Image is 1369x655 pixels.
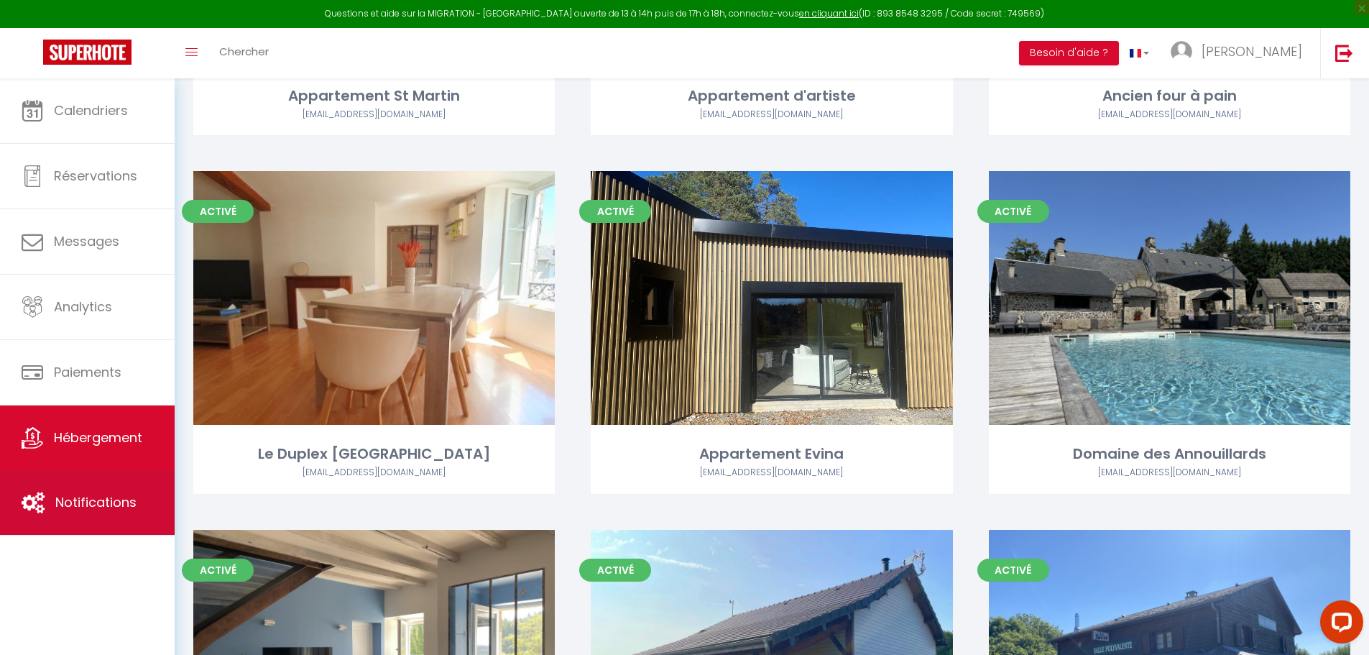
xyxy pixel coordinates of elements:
[55,493,137,511] span: Notifications
[208,28,280,78] a: Chercher
[799,7,859,19] a: en cliquant ici
[579,559,651,582] span: Activé
[1309,595,1369,655] iframe: LiveChat chat widget
[193,466,555,480] div: Airbnb
[989,466,1350,480] div: Airbnb
[1202,42,1302,60] span: [PERSON_NAME]
[591,466,952,480] div: Airbnb
[729,284,815,313] a: Editer
[182,559,254,582] span: Activé
[43,40,132,65] img: Super Booking
[591,108,952,122] div: Airbnb
[182,200,254,223] span: Activé
[1171,41,1192,63] img: ...
[54,429,142,446] span: Hébergement
[54,298,112,316] span: Analytics
[1019,41,1119,65] button: Besoin d'aide ?
[1126,284,1212,313] a: Editer
[219,44,269,59] span: Chercher
[54,232,119,250] span: Messages
[591,85,952,107] div: Appartement d'artiste
[989,443,1350,465] div: Domaine des Annouillards
[54,101,128,119] span: Calendriers
[54,363,121,381] span: Paiements
[989,85,1350,107] div: Ancien four à pain
[193,443,555,465] div: Le Duplex [GEOGRAPHIC_DATA]
[331,284,418,313] a: Editer
[1160,28,1320,78] a: ... [PERSON_NAME]
[591,443,952,465] div: Appartement Evina
[977,559,1049,582] span: Activé
[579,200,651,223] span: Activé
[193,108,555,122] div: Airbnb
[989,108,1350,122] div: Airbnb
[1335,44,1353,62] img: logout
[977,200,1049,223] span: Activé
[54,167,137,185] span: Réservations
[193,85,555,107] div: Appartement St Martin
